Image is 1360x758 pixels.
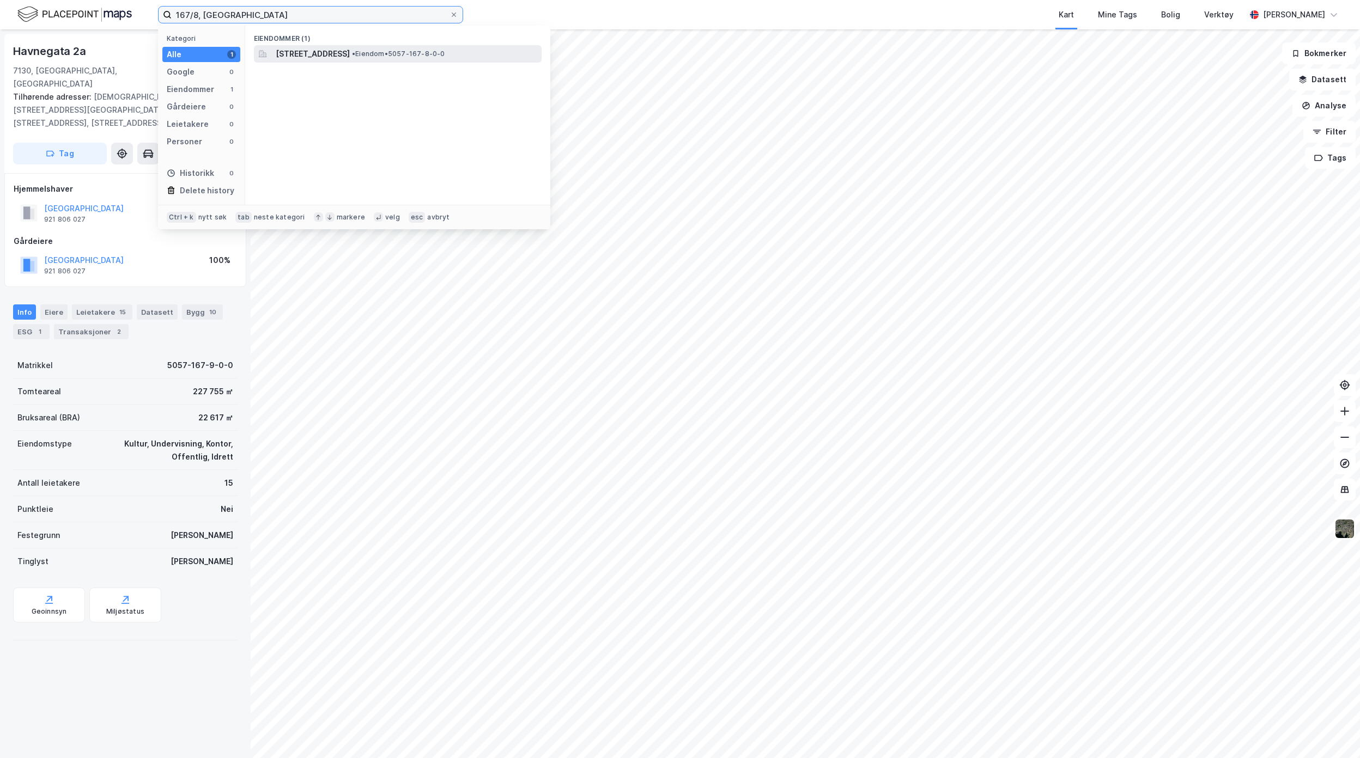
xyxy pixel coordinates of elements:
[167,100,206,113] div: Gårdeiere
[40,304,68,320] div: Eiere
[172,7,450,23] input: Søk på adresse, matrikkel, gårdeiere, leietakere eller personer
[1282,42,1356,64] button: Bokmerker
[1305,147,1356,169] button: Tags
[167,118,209,131] div: Leietakere
[337,213,365,222] div: markere
[13,42,88,60] div: Havnegata 2a
[113,326,124,337] div: 2
[1292,95,1356,117] button: Analyse
[1306,706,1360,758] div: Kontrollprogram for chat
[352,50,445,58] span: Eiendom • 5057-167-8-0-0
[17,503,53,516] div: Punktleie
[167,83,214,96] div: Eiendommer
[44,267,86,276] div: 921 806 027
[167,135,202,148] div: Personer
[17,5,132,24] img: logo.f888ab2527a4732fd821a326f86c7f29.svg
[17,476,80,490] div: Antall leietakere
[17,529,60,542] div: Festegrunn
[167,34,240,42] div: Kategori
[227,50,236,59] div: 1
[171,555,233,568] div: [PERSON_NAME]
[17,555,48,568] div: Tinglyst
[17,385,61,398] div: Tomteareal
[13,90,229,130] div: [DEMOGRAPHIC_DATA][STREET_ADDRESS][GEOGRAPHIC_DATA][STREET_ADDRESS], [STREET_ADDRESS]
[180,184,234,197] div: Delete history
[13,304,36,320] div: Info
[254,213,305,222] div: neste kategori
[1098,8,1137,21] div: Mine Tags
[117,307,128,317] div: 15
[209,254,230,267] div: 100%
[14,235,237,248] div: Gårdeiere
[193,385,233,398] div: 227 755 ㎡
[427,213,450,222] div: avbryt
[227,85,236,94] div: 1
[13,324,50,339] div: ESG
[198,411,233,424] div: 22 617 ㎡
[72,304,132,320] div: Leietakere
[14,182,237,195] div: Hjemmelshaver
[171,529,233,542] div: [PERSON_NAME]
[1306,706,1360,758] iframe: Chat Widget
[17,411,80,424] div: Bruksareal (BRA)
[221,503,233,516] div: Nei
[44,215,86,224] div: 921 806 027
[385,213,400,222] div: velg
[167,65,195,78] div: Google
[13,64,188,90] div: 7130, [GEOGRAPHIC_DATA], [GEOGRAPHIC_DATA]
[167,212,196,223] div: Ctrl + k
[17,437,72,450] div: Eiendomstype
[54,324,129,339] div: Transaksjoner
[1059,8,1074,21] div: Kart
[227,68,236,76] div: 0
[167,167,214,180] div: Historikk
[224,476,233,490] div: 15
[245,26,550,45] div: Eiendommer (1)
[1161,8,1180,21] div: Bolig
[1334,518,1355,539] img: 9k=
[227,120,236,129] div: 0
[137,304,178,320] div: Datasett
[207,307,218,317] div: 10
[167,48,181,61] div: Alle
[1303,121,1356,143] button: Filter
[1263,8,1325,21] div: [PERSON_NAME]
[1289,69,1356,90] button: Datasett
[352,50,355,58] span: •
[182,304,223,320] div: Bygg
[1204,8,1234,21] div: Verktøy
[13,92,94,101] span: Tilhørende adresser:
[409,212,426,223] div: esc
[85,437,233,463] div: Kultur, Undervisning, Kontor, Offentlig, Idrett
[32,607,67,616] div: Geoinnsyn
[227,137,236,146] div: 0
[34,326,45,337] div: 1
[167,359,233,372] div: 5057-167-9-0-0
[227,169,236,178] div: 0
[17,359,53,372] div: Matrikkel
[235,212,252,223] div: tab
[198,213,227,222] div: nytt søk
[106,607,144,616] div: Miljøstatus
[227,102,236,111] div: 0
[276,47,350,60] span: [STREET_ADDRESS]
[13,143,107,164] button: Tag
